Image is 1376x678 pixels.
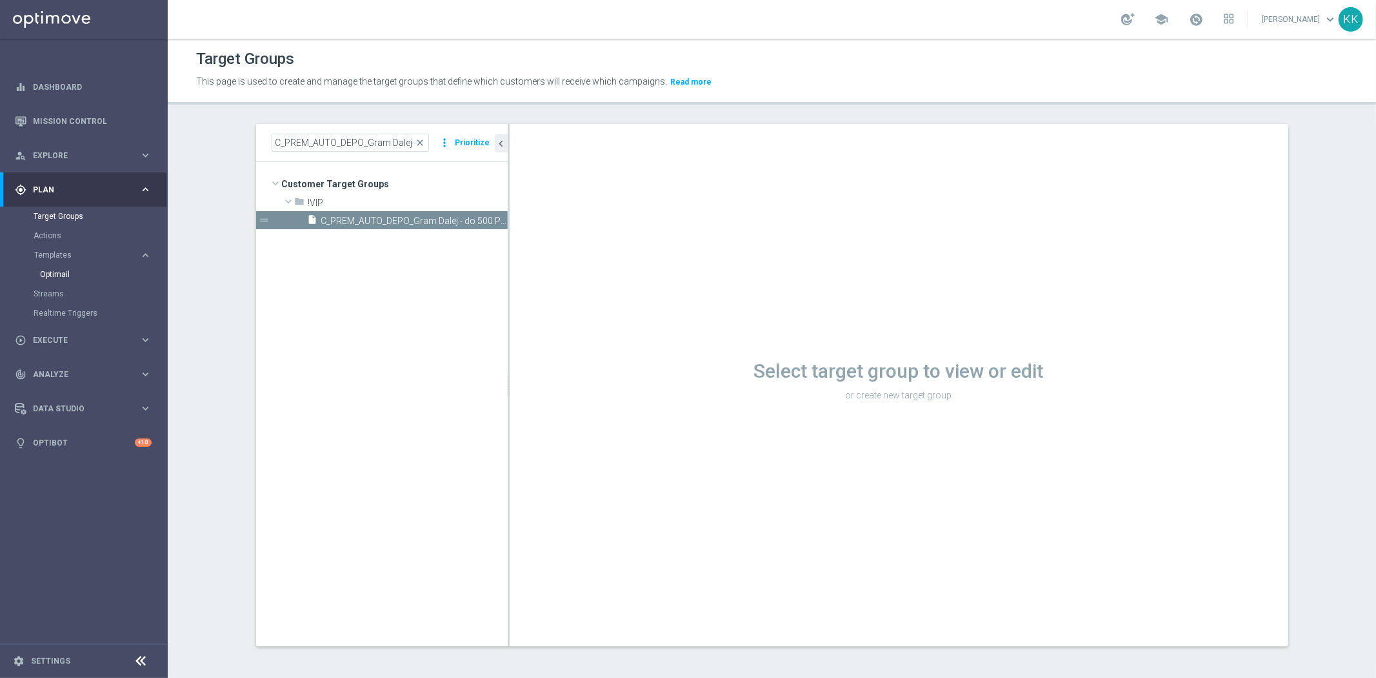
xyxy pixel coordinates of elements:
div: Templates [34,251,139,259]
i: keyboard_arrow_right [139,368,152,380]
span: Customer Target Groups [282,175,508,193]
span: !VIP [308,198,508,209]
span: Explore [33,152,139,159]
div: Data Studio [15,403,139,415]
div: Plan [15,184,139,196]
i: gps_fixed [15,184,26,196]
a: Optibot [33,426,135,460]
i: keyboard_arrow_right [139,334,152,346]
a: Mission Control [33,104,152,138]
div: Actions [34,226,166,245]
span: Plan [33,186,139,194]
i: more_vert [439,134,452,152]
button: person_search Explore keyboard_arrow_right [14,150,152,161]
input: Quick find group or folder [272,134,429,152]
div: Realtime Triggers [34,303,166,323]
button: lightbulb Optibot +10 [14,438,152,448]
i: play_circle_outline [15,334,26,346]
i: keyboard_arrow_right [139,402,152,415]
i: insert_drive_file [308,214,318,229]
button: chevron_left [495,134,508,152]
span: C_PREM_AUTO_DEPO_Gram Dalej - do 500 PLN MAIL_DAILY [321,216,508,227]
div: +10 [135,438,152,447]
div: Explore [15,150,139,161]
button: gps_fixed Plan keyboard_arrow_right [14,185,152,195]
div: Streams [34,284,166,303]
i: person_search [15,150,26,161]
button: Mission Control [14,116,152,127]
div: Templates [34,245,166,284]
a: Target Groups [34,211,134,221]
h1: Select target group to view or edit [510,360,1288,383]
a: [PERSON_NAME]keyboard_arrow_down [1261,10,1339,29]
button: Data Studio keyboard_arrow_right [14,404,152,414]
span: Templates [34,251,126,259]
div: Dashboard [15,70,152,104]
a: Dashboard [33,70,152,104]
div: Optimail [40,265,166,284]
i: keyboard_arrow_right [139,149,152,161]
div: Optibot [15,426,152,460]
span: close [415,138,426,148]
a: Realtime Triggers [34,308,134,318]
i: lightbulb [15,437,26,449]
p: or create new target group [510,389,1288,401]
h1: Target Groups [196,50,294,68]
button: track_changes Analyze keyboard_arrow_right [14,369,152,380]
div: Execute [15,334,139,346]
span: school [1154,12,1168,26]
button: Read more [669,75,713,89]
i: settings [13,655,25,667]
div: Target Groups [34,207,166,226]
div: KK [1339,7,1363,32]
i: equalizer [15,81,26,93]
span: Execute [33,336,139,344]
i: track_changes [15,369,26,380]
span: keyboard_arrow_down [1323,12,1337,26]
div: Analyze [15,369,139,380]
a: Optimail [40,269,134,280]
a: Streams [34,289,134,299]
button: Templates keyboard_arrow_right [34,250,152,260]
i: folder [295,196,305,211]
i: keyboard_arrow_right [139,183,152,196]
div: Mission Control [15,104,152,138]
span: This page is used to create and manage the target groups that define which customers will receive... [196,76,667,87]
span: Data Studio [33,405,139,413]
button: equalizer Dashboard [14,82,152,92]
button: play_circle_outline Execute keyboard_arrow_right [14,335,152,345]
span: Analyze [33,371,139,378]
i: keyboard_arrow_right [139,249,152,262]
button: Prioritize [454,134,492,152]
a: Settings [31,657,70,665]
i: chevron_left [495,138,508,150]
a: Actions [34,231,134,241]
